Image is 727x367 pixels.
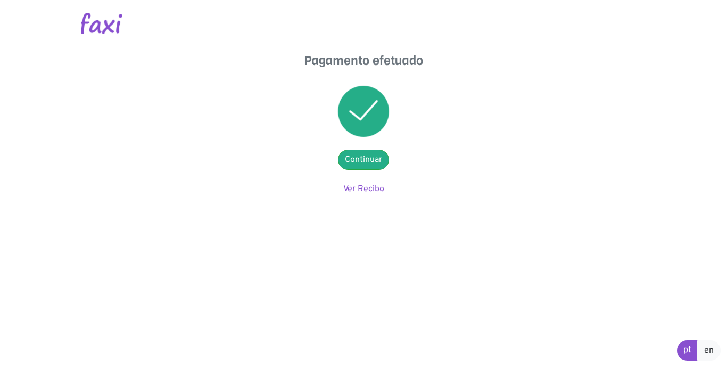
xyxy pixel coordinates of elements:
a: pt [677,340,698,361]
a: Continuar [338,150,389,170]
a: en [697,340,721,361]
img: success [338,86,389,137]
a: Ver Recibo [343,184,384,194]
h4: Pagamento efetuado [257,53,470,69]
